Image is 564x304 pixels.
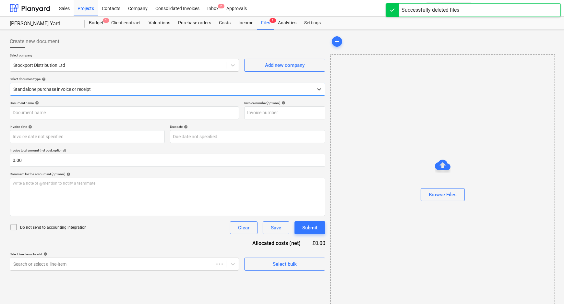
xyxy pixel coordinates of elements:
div: Select line-items to add [10,252,239,256]
div: Budget [85,17,107,30]
iframe: Chat Widget [532,273,564,304]
div: Save [271,224,281,232]
a: Purchase orders [174,17,215,30]
input: Invoice total amount (net cost, optional) [10,154,325,167]
span: help [65,172,70,176]
div: Files [257,17,274,30]
div: [PERSON_NAME] Yard [10,20,77,27]
p: Invoice total amount (net cost, optional) [10,148,325,154]
a: Client contract [107,17,145,30]
a: Analytics [274,17,300,30]
button: Add new company [244,59,325,72]
div: Add new company [265,61,305,69]
div: £0.00 [311,239,325,247]
a: Budget1 [85,17,107,30]
button: Clear [230,221,258,234]
span: help [42,252,47,256]
div: Browse Files [429,190,457,199]
a: Costs [215,17,234,30]
input: Invoice date not specified [10,130,165,143]
span: 1 [103,18,109,23]
a: Valuations [145,17,174,30]
a: Files1 [257,17,274,30]
div: Submit [302,224,318,232]
span: help [34,101,39,105]
div: Invoice number (optional) [244,101,325,105]
span: add [333,38,341,45]
p: Do not send to accounting integration [20,225,87,230]
div: Due date [170,125,325,129]
div: Successfully deleted files [402,6,459,14]
span: Create new document [10,38,59,45]
div: Comment for the accountant (optional) [10,172,325,176]
span: help [183,125,188,129]
span: 1 [270,18,276,23]
div: Document name [10,101,239,105]
input: Document name [10,106,239,119]
button: Browse Files [421,188,465,201]
span: help [41,77,46,81]
a: Settings [300,17,325,30]
span: 2 [218,4,224,8]
button: Save [263,221,289,234]
button: Select bulk [244,258,325,271]
input: Due date not specified [170,130,325,143]
input: Invoice number [244,106,325,119]
div: Select bulk [273,260,297,268]
div: Invoice date [10,125,165,129]
p: Select company [10,53,239,59]
div: Clear [238,224,249,232]
div: Allocated costs (net) [241,239,311,247]
span: help [27,125,32,129]
button: Submit [294,221,325,234]
div: Select document type [10,77,325,81]
span: help [280,101,285,105]
a: Income [234,17,257,30]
